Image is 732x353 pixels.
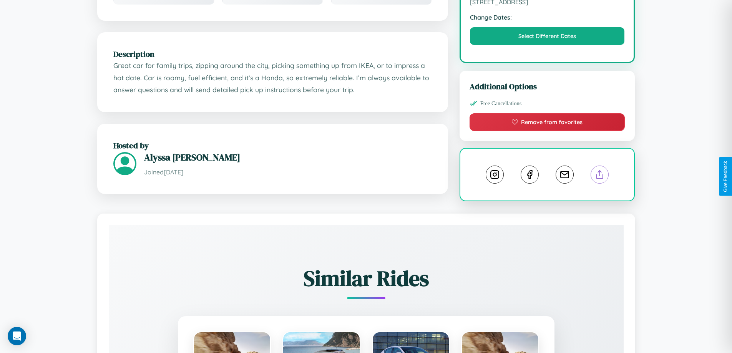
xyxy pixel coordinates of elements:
button: Select Different Dates [470,27,625,45]
div: Give Feedback [723,161,728,192]
h2: Description [113,48,432,60]
p: Great car for family trips, zipping around the city, picking something up from IKEA, or to impres... [113,60,432,96]
strong: Change Dates: [470,13,625,21]
button: Remove from favorites [470,113,625,131]
h2: Hosted by [113,140,432,151]
h3: Additional Options [470,81,625,92]
h3: Alyssa [PERSON_NAME] [144,151,432,164]
div: Open Intercom Messenger [8,327,26,345]
span: Free Cancellations [480,100,522,107]
h2: Similar Rides [136,264,597,293]
p: Joined [DATE] [144,167,432,178]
